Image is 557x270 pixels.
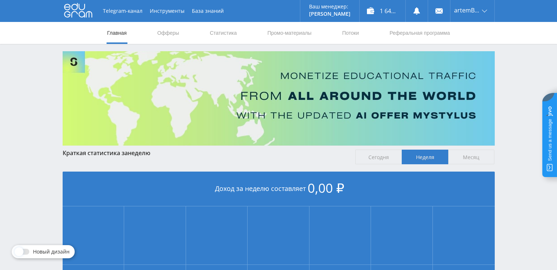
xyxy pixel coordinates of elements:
img: Banner [63,51,495,146]
a: Промо-материалы [267,22,312,44]
span: artemBb92 [454,7,480,13]
a: Офферы [157,22,180,44]
a: Реферальная программа [389,22,451,44]
div: Краткая статистика за [63,150,348,156]
p: Ваш менеджер: [309,4,350,10]
span: неделю [128,149,151,157]
a: Потоки [341,22,360,44]
p: [PERSON_NAME] [309,11,350,17]
span: Новый дизайн [33,249,70,255]
div: Доход за неделю составляет [63,172,495,206]
span: Сегодня [355,150,402,164]
span: Месяц [448,150,495,164]
span: Неделя [402,150,448,164]
span: 0,00 ₽ [308,179,344,196]
a: Главная [107,22,127,44]
a: Статистика [209,22,238,44]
